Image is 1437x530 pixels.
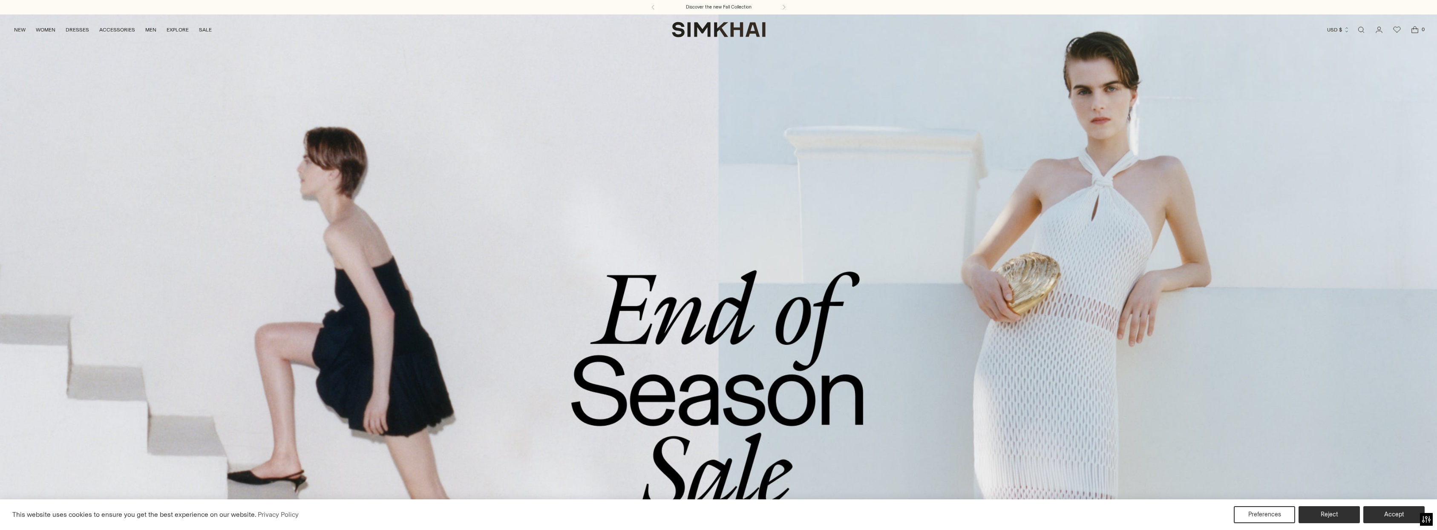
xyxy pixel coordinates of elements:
a: SALE [199,20,212,39]
a: Open search modal [1353,21,1370,38]
a: EXPLORE [167,20,189,39]
a: WOMEN [36,20,55,39]
span: This website uses cookies to ensure you get the best experience on our website. [12,510,256,519]
a: ACCESSORIES [99,20,135,39]
a: MEN [145,20,156,39]
button: Preferences [1234,506,1295,523]
a: Go to the account page [1371,21,1388,38]
button: Accept [1363,506,1425,523]
a: DRESSES [66,20,89,39]
button: Reject [1299,506,1360,523]
a: NEW [14,20,26,39]
button: USD $ [1327,20,1350,39]
span: 0 [1419,26,1427,33]
a: Wishlist [1388,21,1405,38]
a: Discover the new Fall Collection [686,4,752,11]
a: Privacy Policy (opens in a new tab) [256,508,300,521]
a: SIMKHAI [672,21,766,38]
a: Open cart modal [1406,21,1423,38]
